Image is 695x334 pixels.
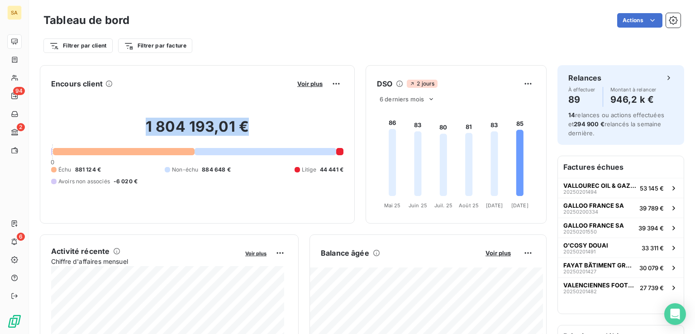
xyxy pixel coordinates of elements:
span: Non-échu [172,166,198,174]
span: GALLOO FRANCE SA [563,202,624,209]
span: 881 124 € [75,166,101,174]
span: 53 145 € [640,185,664,192]
span: Litige [302,166,316,174]
tspan: Août 25 [459,202,479,209]
h6: DSO [377,78,392,89]
span: 39 789 € [639,205,664,212]
span: Voir plus [297,80,323,87]
button: Voir plus [483,249,514,257]
span: 20250201482 [563,289,597,294]
span: 294 900 € [574,120,604,128]
span: 20250200334 [563,209,598,215]
span: 20250201550 [563,229,597,234]
span: -6 020 € [114,177,138,186]
span: 94 [13,87,25,95]
span: Voir plus [245,250,267,257]
span: VALENCIENNES FOOTBALL CLUB [563,282,636,289]
button: O'COSY DOUAI2025020149133 311 € [558,238,684,258]
span: 20250201491 [563,249,595,254]
button: Filtrer par facture [118,38,192,53]
tspan: [DATE] [511,202,528,209]
span: O'COSY DOUAI [563,242,608,249]
h6: Relances [568,72,601,83]
h6: Activité récente [51,246,109,257]
span: 884 648 € [202,166,230,174]
span: 27 739 € [640,284,664,291]
button: Filtrer par client [43,38,113,53]
span: Échu [58,166,71,174]
h6: Balance âgée [321,248,369,258]
span: 2 jours [407,80,437,88]
span: 20250201494 [563,189,597,195]
tspan: [DATE] [486,202,503,209]
button: Actions [617,13,662,28]
h6: Factures échues [558,156,684,178]
span: À effectuer [568,87,595,92]
h4: 946,2 k € [610,92,657,107]
span: Avoirs non associés [58,177,110,186]
button: Voir plus [295,80,325,88]
span: 20250201427 [563,269,596,274]
span: GALLOO FRANCE SA [563,222,624,229]
button: GALLOO FRANCE SA2025020155039 394 € [558,218,684,238]
span: 14 [568,111,575,119]
button: Voir plus [243,249,269,257]
h3: Tableau de bord [43,12,129,29]
tspan: Juil. 25 [434,202,452,209]
h6: Encours client [51,78,103,89]
span: Montant à relancer [610,87,657,92]
button: VALENCIENNES FOOTBALL CLUB2025020148227 739 € [558,277,684,297]
span: 44 441 € [320,166,343,174]
tspan: Juin 25 [409,202,427,209]
button: FAYAT BÄTIMENT GRAND PROJETS2025020142730 079 € [558,258,684,277]
button: GALLOO FRANCE SA2025020033439 789 € [558,198,684,218]
span: 30 079 € [639,264,664,272]
span: 39 394 € [638,224,664,232]
span: 33 311 € [642,244,664,252]
span: Chiffre d'affaires mensuel [51,257,239,266]
div: SA [7,5,22,20]
h4: 89 [568,92,595,107]
div: Open Intercom Messenger [664,303,686,325]
span: VALLOUREC OIL & GAZ FRANCE C/O VALLOUREC SSC [563,182,636,189]
span: 6 [17,233,25,241]
h2: 1 804 193,01 € [51,118,343,145]
span: Voir plus [486,249,511,257]
span: 2 [17,123,25,131]
img: Logo LeanPay [7,314,22,329]
span: relances ou actions effectuées et relancés la semaine dernière. [568,111,664,137]
span: FAYAT BÄTIMENT GRAND PROJETS [563,262,636,269]
tspan: Mai 25 [384,202,401,209]
span: 6 derniers mois [380,95,424,103]
button: VALLOUREC OIL & GAZ FRANCE C/O VALLOUREC SSC2025020149453 145 € [558,178,684,198]
span: 0 [51,158,54,166]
